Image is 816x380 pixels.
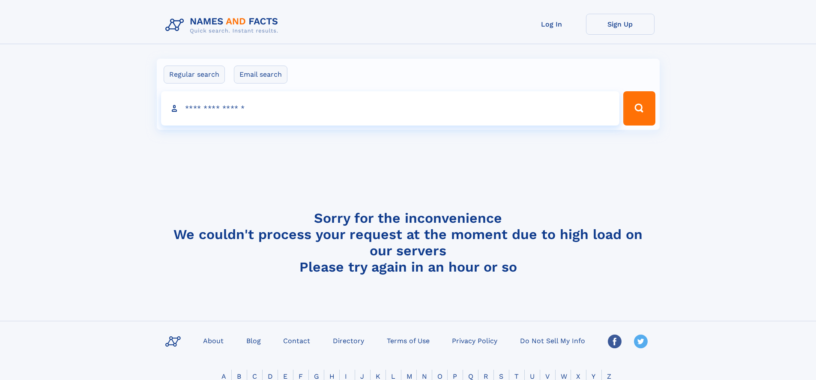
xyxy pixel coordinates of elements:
a: Log In [517,14,586,35]
a: Privacy Policy [448,334,501,347]
a: Do Not Sell My Info [517,334,589,347]
input: search input [161,91,620,126]
a: Directory [329,334,368,347]
a: About [200,334,227,347]
a: Sign Up [586,14,655,35]
h4: Sorry for the inconvenience We couldn't process your request at the moment due to high load on ou... [162,210,655,275]
label: Regular search [164,66,225,84]
img: Facebook [608,335,622,348]
a: Terms of Use [383,334,433,347]
a: Blog [243,334,264,347]
label: Email search [234,66,287,84]
button: Search Button [623,91,655,126]
img: Logo Names and Facts [162,14,285,37]
a: Contact [280,334,314,347]
img: Twitter [634,335,648,348]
